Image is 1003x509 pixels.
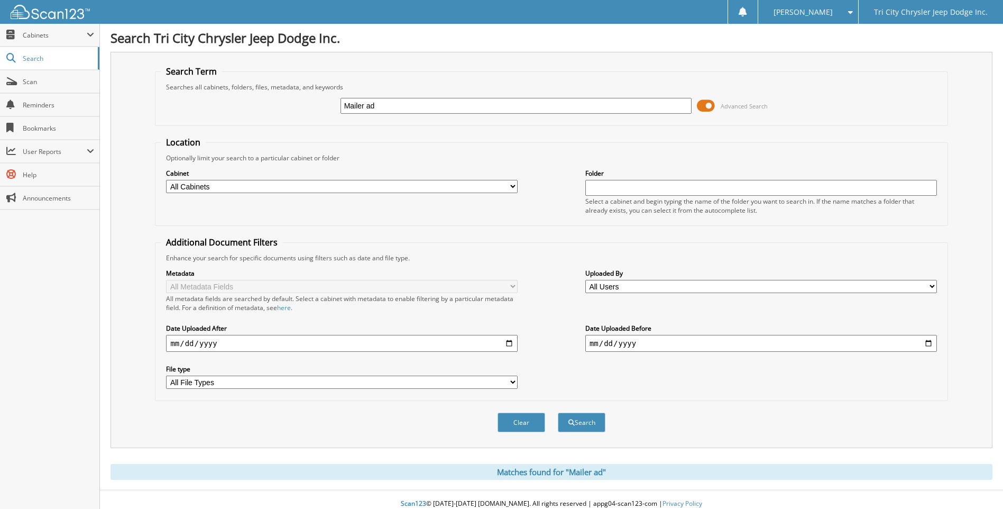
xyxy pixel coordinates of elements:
[23,194,94,203] span: Announcements
[166,365,518,374] label: File type
[401,499,426,508] span: Scan123
[161,83,942,92] div: Searches all cabinets, folders, files, metadata, and keywords
[498,413,545,432] button: Clear
[585,269,937,278] label: Uploaded By
[111,464,992,480] div: Matches found for "Mailer ad"
[558,413,605,432] button: Search
[161,153,942,162] div: Optionally limit your search to a particular cabinet or folder
[874,9,988,15] span: Tri City Chrysler Jeep Dodge Inc.
[166,294,518,312] div: All metadata fields are searched by default. Select a cabinet with metadata to enable filtering b...
[11,5,90,19] img: scan123-logo-white.svg
[111,29,992,47] h1: Search Tri City Chrysler Jeep Dodge Inc.
[23,54,93,63] span: Search
[277,303,291,312] a: here
[23,101,94,110] span: Reminders
[166,269,518,278] label: Metadata
[161,66,222,77] legend: Search Term
[161,237,283,248] legend: Additional Document Filters
[23,147,87,156] span: User Reports
[166,169,518,178] label: Cabinet
[161,253,942,262] div: Enhance your search for specific documents using filters such as date and file type.
[23,124,94,133] span: Bookmarks
[161,137,206,148] legend: Location
[166,324,518,333] label: Date Uploaded After
[774,9,833,15] span: [PERSON_NAME]
[23,170,94,179] span: Help
[585,197,937,215] div: Select a cabinet and begin typing the name of the folder you want to search in. If the name match...
[662,499,702,508] a: Privacy Policy
[166,335,518,352] input: start
[23,77,94,86] span: Scan
[585,169,937,178] label: Folder
[585,335,937,352] input: end
[721,102,768,110] span: Advanced Search
[585,324,937,333] label: Date Uploaded Before
[23,31,87,40] span: Cabinets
